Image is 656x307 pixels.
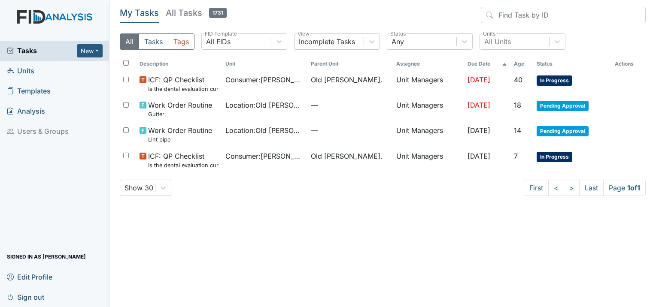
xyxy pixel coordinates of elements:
th: Toggle SortBy [464,57,510,71]
a: < [548,180,564,196]
div: All FIDs [206,36,231,47]
th: Toggle SortBy [307,57,393,71]
div: Incomplete Tasks [299,36,355,47]
button: Tasks [139,33,168,50]
span: 18 [514,101,521,109]
span: [DATE] [468,101,490,109]
td: Unit Managers [393,122,464,147]
span: [DATE] [468,126,490,135]
a: Tasks [7,45,77,56]
div: Type filter [120,33,194,50]
span: 1731 [209,8,227,18]
small: Gutter [148,110,212,118]
span: Analysis [7,105,45,118]
small: Is the dental evaluation current? (document the date, oral rating, and goal # if needed in the co... [148,161,218,169]
span: Units [7,64,34,78]
button: All [120,33,139,50]
h5: All Tasks [166,7,227,19]
span: Location : Old [PERSON_NAME]. [225,125,304,135]
span: Location : Old [PERSON_NAME]. [225,100,304,110]
button: Tags [168,33,194,50]
span: — [311,125,389,135]
span: Consumer : [PERSON_NAME] [225,151,304,161]
a: > [564,180,580,196]
span: In Progress [537,152,572,162]
span: Work Order Routine Gutter [148,100,212,118]
span: Old [PERSON_NAME]. [311,151,383,161]
span: [DATE] [468,152,490,160]
th: Toggle SortBy [533,57,611,71]
span: 40 [514,75,522,84]
span: 7 [514,152,518,160]
strong: 1 of 1 [627,184,640,192]
h5: My Tasks [120,7,159,19]
small: Lint pipe [148,135,212,144]
span: Edit Profile [7,270,52,283]
span: Pending Approval [537,101,589,111]
div: Show 30 [125,183,153,193]
span: Templates [7,84,51,98]
div: All Units [484,36,511,47]
nav: task-pagination [524,180,646,196]
th: Assignee [393,57,464,71]
span: In Progress [537,75,572,86]
a: Last [579,180,604,196]
th: Toggle SortBy [222,57,307,71]
input: Find Task by ID [481,7,646,23]
span: [DATE] [468,75,490,84]
span: Work Order Routine Lint pipe [148,125,212,144]
small: Is the dental evaluation current? (document the date, oral rating, and goal # if needed in the co... [148,85,218,93]
span: ICF: QP Checklist Is the dental evaluation current? (document the date, oral rating, and goal # i... [148,75,218,93]
td: Unit Managers [393,71,464,96]
span: Consumer : [PERSON_NAME] [225,75,304,85]
div: Any [392,36,404,47]
span: Pending Approval [537,126,589,136]
span: 14 [514,126,521,135]
span: — [311,100,389,110]
span: Old [PERSON_NAME]. [311,75,383,85]
input: Toggle All Rows Selected [123,60,129,66]
a: First [524,180,549,196]
span: Sign out [7,290,44,304]
span: ICF: QP Checklist Is the dental evaluation current? (document the date, oral rating, and goal # i... [148,151,218,169]
th: Toggle SortBy [510,57,533,71]
th: Toggle SortBy [136,57,222,71]
td: Unit Managers [393,147,464,173]
span: Signed in as [PERSON_NAME] [7,250,86,263]
button: New [77,44,103,57]
td: Unit Managers [393,96,464,122]
span: Page [603,180,646,196]
th: Actions [611,57,646,71]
